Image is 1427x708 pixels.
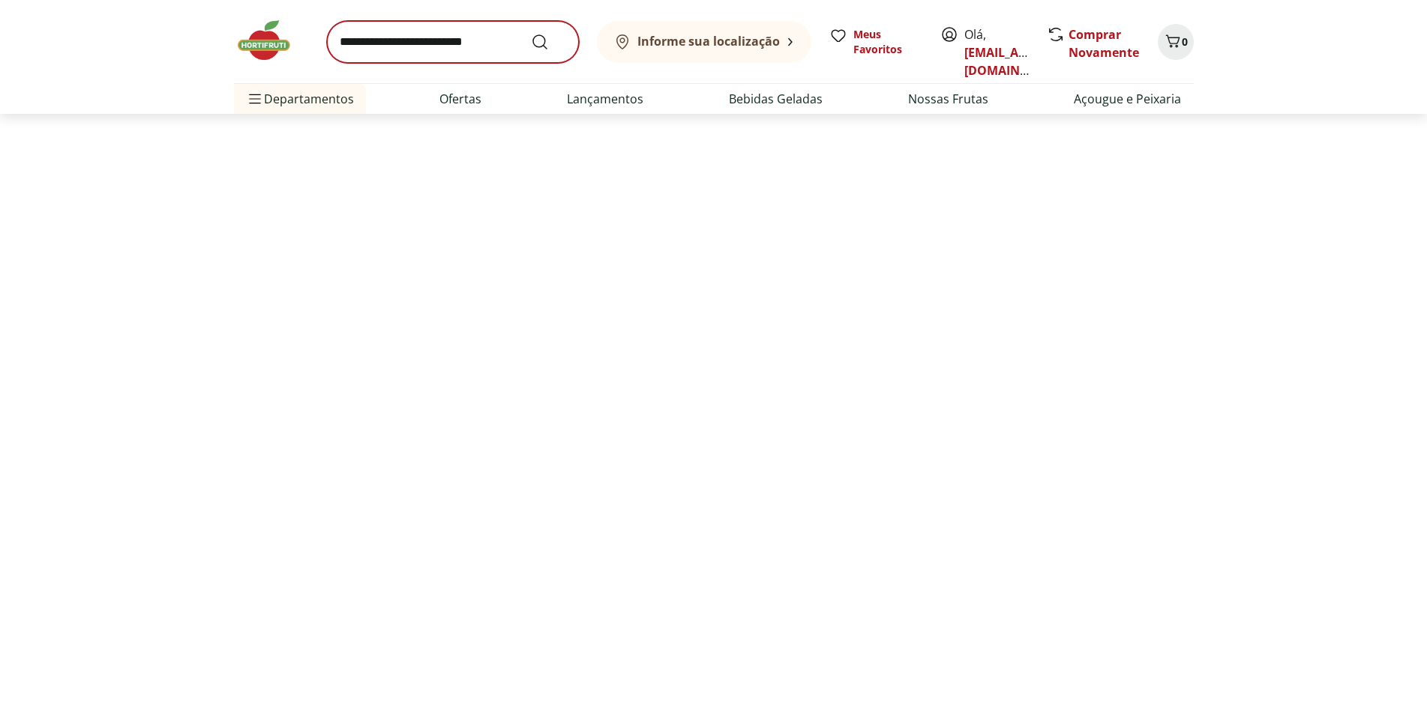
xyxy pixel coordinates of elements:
[327,21,579,63] input: search
[1182,34,1188,49] span: 0
[234,18,309,63] img: Hortifruti
[531,33,567,51] button: Submit Search
[964,25,1031,79] span: Olá,
[246,81,354,117] span: Departamentos
[729,90,823,108] a: Bebidas Geladas
[964,44,1069,79] a: [EMAIL_ADDRESS][DOMAIN_NAME]
[853,27,922,57] span: Meus Favoritos
[597,21,811,63] button: Informe sua localização
[439,90,481,108] a: Ofertas
[637,33,780,49] b: Informe sua localização
[1069,26,1139,61] a: Comprar Novamente
[908,90,988,108] a: Nossas Frutas
[246,81,264,117] button: Menu
[1158,24,1194,60] button: Carrinho
[1074,90,1181,108] a: Açougue e Peixaria
[567,90,643,108] a: Lançamentos
[829,27,922,57] a: Meus Favoritos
